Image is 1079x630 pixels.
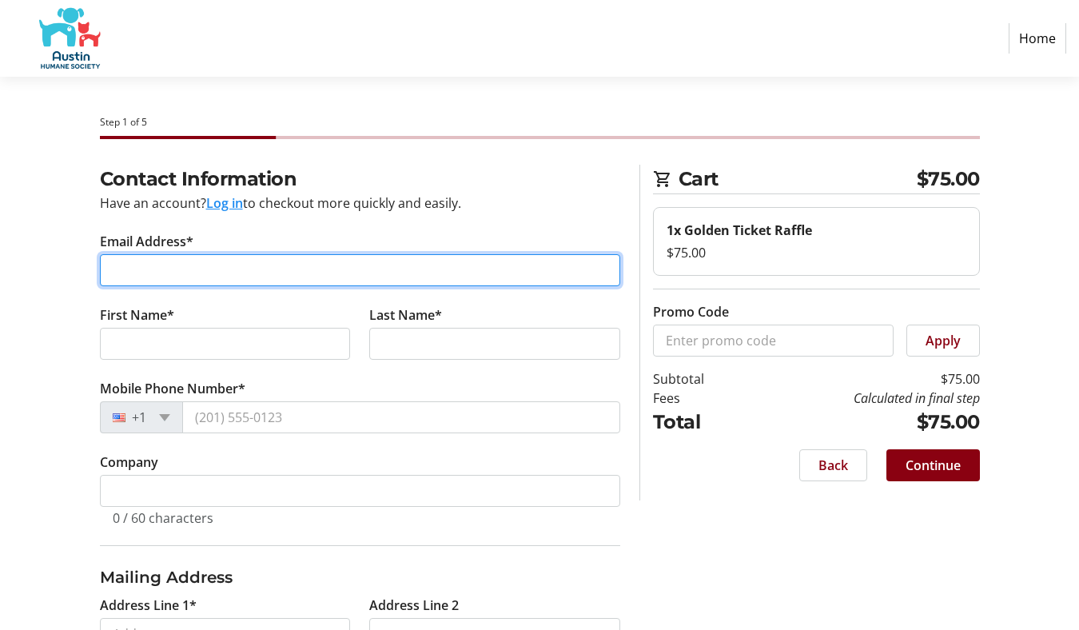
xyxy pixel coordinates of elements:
[799,449,867,481] button: Back
[667,243,966,262] div: $75.00
[917,165,980,193] span: $75.00
[1009,23,1066,54] a: Home
[113,509,213,527] tr-character-limit: 0 / 60 characters
[369,596,459,615] label: Address Line 2
[886,449,980,481] button: Continue
[818,456,848,475] span: Back
[369,305,442,325] label: Last Name*
[100,565,620,589] h3: Mailing Address
[100,165,620,193] h2: Contact Information
[667,221,812,239] strong: 1x Golden Ticket Raffle
[653,389,747,408] td: Fees
[206,193,243,213] button: Log in
[100,596,197,615] label: Address Line 1*
[653,369,747,389] td: Subtotal
[679,165,917,193] span: Cart
[653,408,747,437] td: Total
[926,331,961,350] span: Apply
[653,325,894,357] input: Enter promo code
[100,115,980,130] div: Step 1 of 5
[747,408,979,437] td: $75.00
[906,456,961,475] span: Continue
[747,389,979,408] td: Calculated in final step
[100,193,620,213] div: Have an account? to checkout more quickly and easily.
[13,6,126,70] img: Austin Humane Society's Logo
[100,453,158,472] label: Company
[100,232,193,251] label: Email Address*
[906,325,980,357] button: Apply
[100,305,174,325] label: First Name*
[182,401,620,433] input: (201) 555-0123
[653,302,729,321] label: Promo Code
[100,379,245,398] label: Mobile Phone Number*
[747,369,979,389] td: $75.00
